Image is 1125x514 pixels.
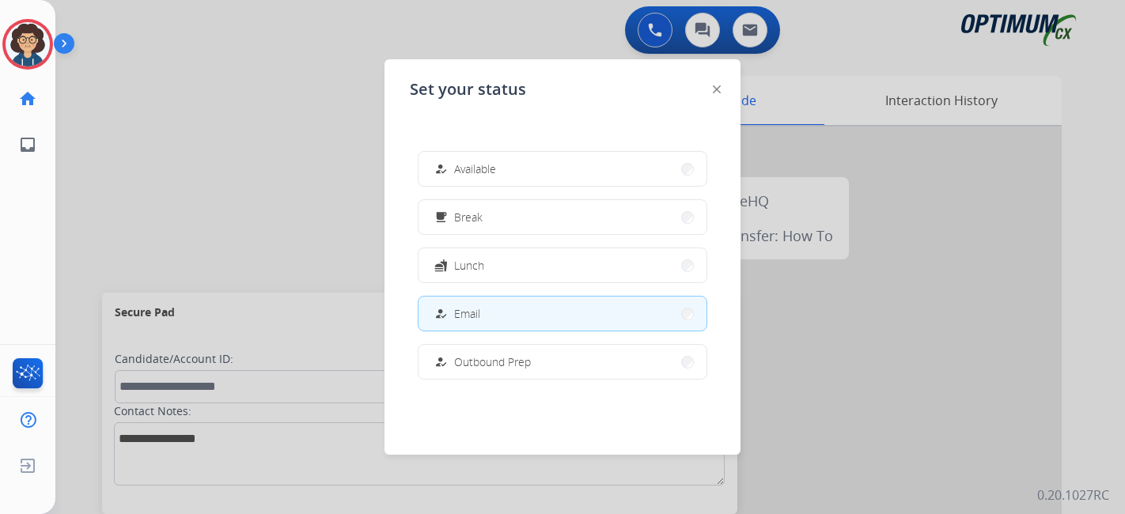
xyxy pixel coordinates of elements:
button: Outbound Prep [419,345,706,379]
mat-icon: inbox [18,135,37,154]
mat-icon: how_to_reg [434,355,448,368]
img: close-button [713,85,721,93]
span: Break [454,209,483,225]
button: Lunch [419,248,706,282]
mat-icon: free_breakfast [434,210,448,224]
p: 0.20.1027RC [1037,486,1109,505]
span: Available [454,161,496,177]
span: Email [454,305,480,322]
mat-icon: fastfood [434,259,448,272]
mat-icon: how_to_reg [434,307,448,320]
span: Set your status [410,78,526,100]
button: Break [419,200,706,234]
button: Email [419,297,706,331]
span: Outbound Prep [454,353,531,370]
mat-icon: home [18,89,37,108]
img: avatar [6,22,50,66]
mat-icon: how_to_reg [434,162,448,176]
button: Available [419,152,706,186]
span: Lunch [454,257,484,274]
